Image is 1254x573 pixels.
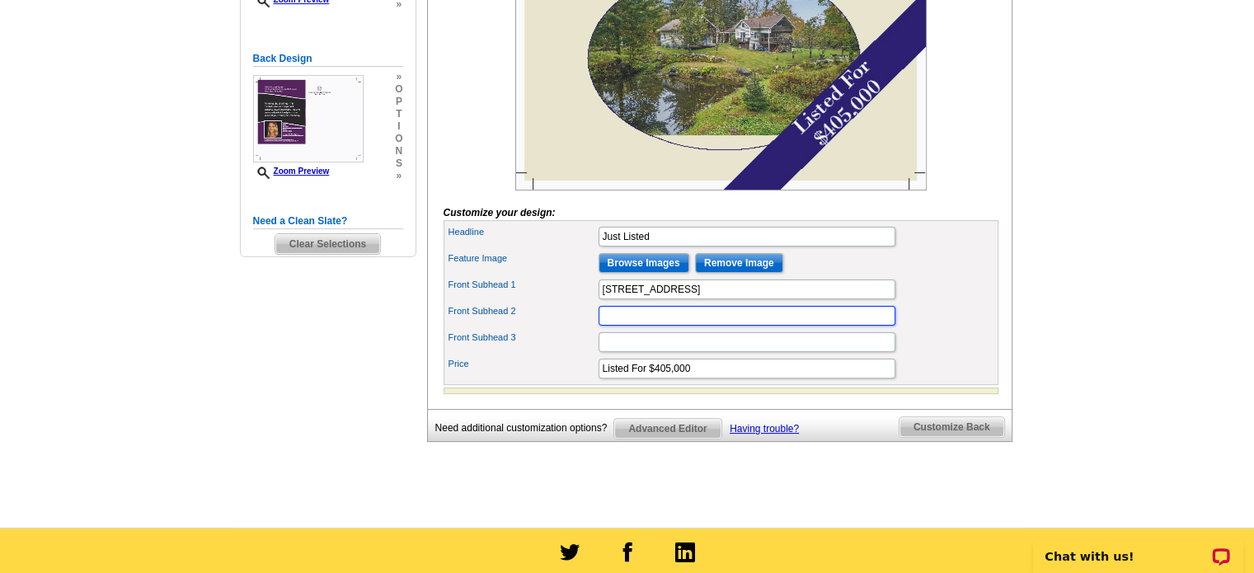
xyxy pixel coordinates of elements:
[395,133,402,145] span: o
[449,357,597,371] label: Price
[695,253,783,273] input: Remove Image
[449,251,597,265] label: Feature Image
[613,418,721,439] a: Advanced Editor
[253,51,403,67] h5: Back Design
[449,278,597,292] label: Front Subhead 1
[899,417,1004,437] span: Customize Back
[599,253,689,273] input: Browse Images
[449,304,597,318] label: Front Subhead 2
[730,423,799,434] a: Having trouble?
[253,214,403,229] h5: Need a Clean Slate?
[275,234,380,254] span: Clear Selections
[395,96,402,108] span: p
[395,83,402,96] span: o
[449,225,597,239] label: Headline
[395,71,402,83] span: »
[449,331,597,345] label: Front Subhead 3
[444,207,556,218] i: Customize your design:
[614,419,721,439] span: Advanced Editor
[395,108,402,120] span: t
[395,170,402,182] span: »
[395,120,402,133] span: i
[395,145,402,157] span: n
[253,167,330,176] a: Zoom Preview
[1022,521,1254,573] iframe: LiveChat chat widget
[253,75,364,162] img: Z18899271_00001_2.jpg
[395,157,402,170] span: s
[435,418,614,439] div: Need additional customization options?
